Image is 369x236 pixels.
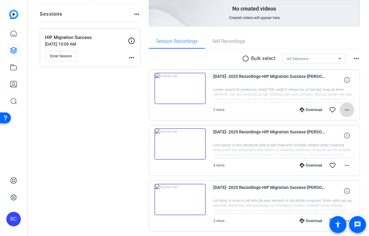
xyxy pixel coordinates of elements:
p: No created videos [232,5,276,12]
div: Download [297,163,325,168]
img: blue-gradient.svg [9,10,18,19]
h2: Sessions [40,11,62,22]
img: thumb-nail [154,128,206,160]
p: [DATE] 10:09 AM [45,42,128,46]
span: 2 mins [213,108,224,112]
span: Session Recordings [156,39,198,44]
span: 4 mins [213,163,224,167]
mat-icon: more_horiz [353,55,360,62]
mat-icon: radio_button_unchecked [242,55,251,62]
mat-icon: more_horiz [343,106,351,113]
span: [DATE]- 2025 Recordings-HIP Migration Success-[PERSON_NAME]-2025-09-24-08-41-04-739-1 [213,73,325,87]
span: 3 mins [213,219,224,223]
mat-icon: more_horiz [343,217,351,225]
img: thumb-nail [154,73,206,104]
mat-icon: accessibility [334,221,342,228]
mat-icon: favorite_border [329,106,336,113]
img: thumb-nail [154,184,206,215]
mat-icon: more_horiz [343,162,351,169]
div: BC [6,212,21,226]
div: Download [297,218,325,223]
span: [DATE]- 2025 Recordings-HIP Migration Success-[PERSON_NAME]-2025-09-24-08-33-45-900-1 [213,184,325,198]
span: Self Recordings [212,39,245,44]
span: Enter Session [50,54,72,59]
span: [DATE]- 2025 Recordings-HIP Migration Success-[PERSON_NAME]-2025-09-24-08-36-48-647-1 [213,128,325,143]
mat-icon: more_horiz [128,54,135,61]
p: Bulk select [251,55,276,62]
mat-icon: more_horiz [133,11,140,18]
button: Enter Session [45,51,77,61]
div: Download [297,107,325,112]
span: All Sessions [287,57,308,61]
mat-icon: favorite_border [329,217,336,225]
span: Created videos will appear here [229,15,280,20]
mat-icon: message [354,221,361,228]
p: HIP Migration Success [45,34,128,41]
mat-icon: favorite_border [329,162,336,169]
